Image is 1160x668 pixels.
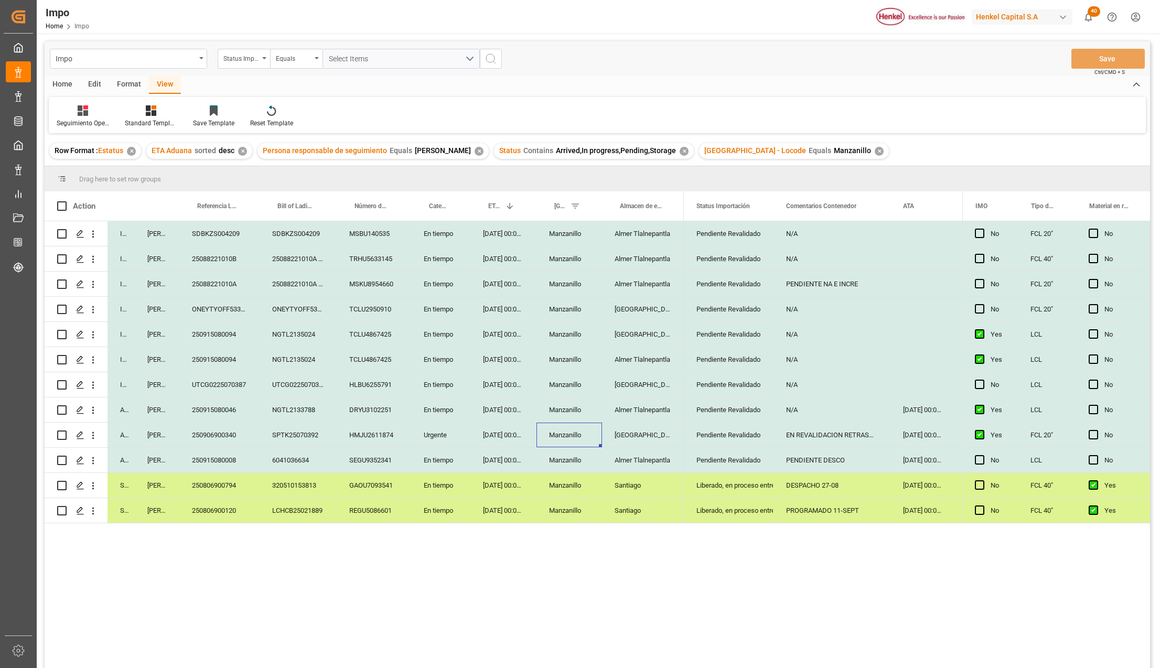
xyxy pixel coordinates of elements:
[620,202,662,210] span: Almacen de entrega
[470,221,536,246] div: [DATE] 00:00:00
[337,297,411,321] div: TCLU2950910
[962,272,1150,297] div: Press SPACE to select this row.
[554,202,566,210] span: [GEOGRAPHIC_DATA] - Locode
[536,322,602,347] div: Manzanillo
[238,147,247,156] div: ✕
[260,297,337,321] div: ONEYTYOFF5333400
[260,347,337,372] div: NGTL2135024
[696,423,761,447] div: Pendiente Revalidado
[1104,398,1137,422] div: No
[98,146,123,155] span: Estatus
[337,372,411,397] div: HLBU6255791
[536,221,602,246] div: Manzanillo
[179,272,260,296] div: 25088221010A
[696,398,761,422] div: Pendiente Revalidado
[45,448,684,473] div: Press SPACE to select this row.
[470,448,536,472] div: [DATE] 00:00:00
[523,146,553,155] span: Contains
[680,147,689,156] div: ✕
[890,473,954,498] div: [DATE] 00:00:00
[223,51,259,63] div: Status Importación
[602,498,684,523] div: Santiago
[809,146,831,155] span: Equals
[108,372,135,397] div: In progress
[1077,5,1100,29] button: show 40 new notifications
[219,146,234,155] span: desc
[962,221,1150,246] div: Press SPACE to select this row.
[263,146,387,155] span: Persona responsable de seguimiento
[536,448,602,472] div: Manzanillo
[1031,202,1055,210] span: Tipo de Carga (LCL/FCL)
[1104,448,1137,472] div: No
[45,221,684,246] div: Press SPACE to select this row.
[1018,397,1076,422] div: LCL
[179,473,260,498] div: 250806900794
[1018,221,1076,246] div: FCL 20"
[890,397,954,422] div: [DATE] 00:00:00
[55,146,98,155] span: Row Format :
[602,473,684,498] div: Santiago
[73,201,95,211] div: Action
[962,448,1150,473] div: Press SPACE to select this row.
[411,372,470,397] div: En tiempo
[337,498,411,523] div: REGU5086601
[135,246,179,271] div: [PERSON_NAME]
[536,372,602,397] div: Manzanillo
[556,146,676,155] span: Arrived,In progress,Pending,Storage
[470,322,536,347] div: [DATE] 00:00:00
[536,246,602,271] div: Manzanillo
[179,246,260,271] div: 25088221010B
[260,272,337,296] div: 25088221010A 25088221010B
[1104,272,1137,296] div: No
[975,202,987,210] span: IMO
[1018,498,1076,523] div: FCL 40"
[135,322,179,347] div: [PERSON_NAME]
[991,322,1005,347] div: Yes
[1089,202,1129,210] span: Material en resguardo Y/N
[108,397,135,422] div: Arrived
[411,272,470,296] div: En tiempo
[179,297,260,321] div: ONEYTYOFF5333400
[1018,372,1076,397] div: LCL
[696,202,750,210] span: Status Importación
[411,448,470,472] div: En tiempo
[108,322,135,347] div: In progress
[277,202,315,210] span: Bill of Lading Number
[197,202,238,210] span: Referencia Leschaco
[125,118,177,128] div: Standard Templates
[480,49,502,69] button: search button
[415,146,471,155] span: [PERSON_NAME]
[46,5,89,20] div: Impo
[602,372,684,397] div: [GEOGRAPHIC_DATA]
[193,118,234,128] div: Save Template
[962,498,1150,523] div: Press SPACE to select this row.
[179,423,260,447] div: 250906900340
[602,448,684,472] div: Almer Tlalnepantla
[696,247,761,271] div: Pendiente Revalidado
[135,272,179,296] div: [PERSON_NAME]
[45,246,684,272] div: Press SPACE to select this row.
[46,23,63,30] a: Home
[991,423,1005,447] div: Yes
[411,246,470,271] div: En tiempo
[696,322,761,347] div: Pendiente Revalidado
[45,297,684,322] div: Press SPACE to select this row.
[536,272,602,296] div: Manzanillo
[108,221,135,246] div: In progress
[270,49,323,69] button: open menu
[991,222,1005,246] div: No
[890,448,954,472] div: [DATE] 00:00:00
[45,347,684,372] div: Press SPACE to select this row.
[475,147,484,156] div: ✕
[1104,297,1137,321] div: No
[108,272,135,296] div: In progress
[109,76,149,94] div: Format
[991,272,1005,296] div: No
[411,498,470,523] div: En tiempo
[108,423,135,447] div: Arrived
[411,423,470,447] div: Urgente
[411,397,470,422] div: En tiempo
[696,373,761,397] div: Pendiente Revalidado
[1094,68,1125,76] span: Ctrl/CMD + S
[108,347,135,372] div: In progress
